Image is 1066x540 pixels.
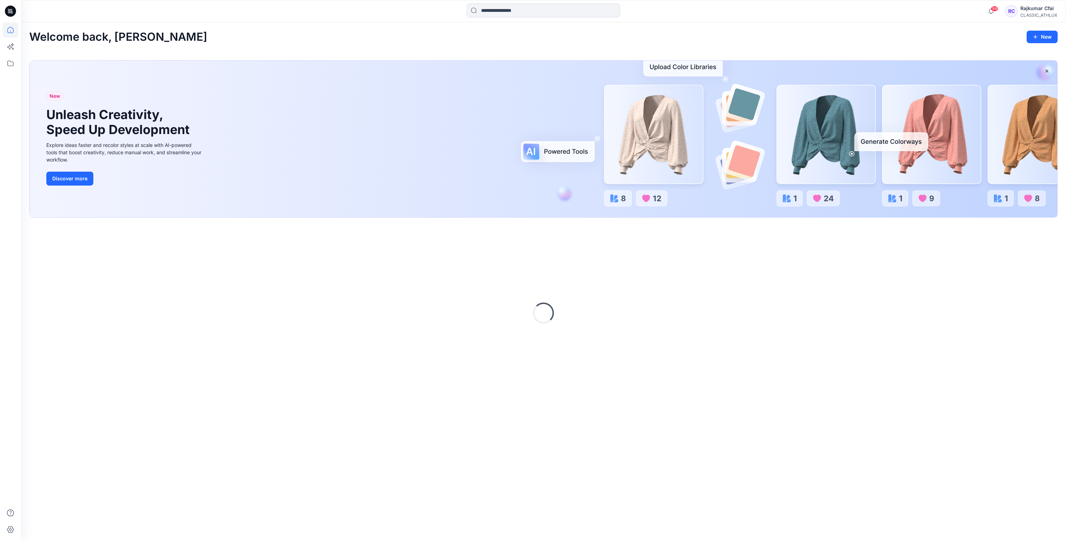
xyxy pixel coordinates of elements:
[46,172,93,186] button: Discover more
[1027,31,1058,43] button: New
[1020,13,1057,18] div: CLASSIC_ATHLUX
[1020,4,1057,13] div: Rajkumar Cfai
[991,6,998,11] span: 99
[46,107,193,137] h1: Unleash Creativity, Speed Up Development
[1005,5,1018,17] div: RC
[46,172,203,186] a: Discover more
[49,92,60,100] span: New
[46,141,203,163] div: Explore ideas faster and recolor styles at scale with AI-powered tools that boost creativity, red...
[29,31,207,44] h2: Welcome back, [PERSON_NAME]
